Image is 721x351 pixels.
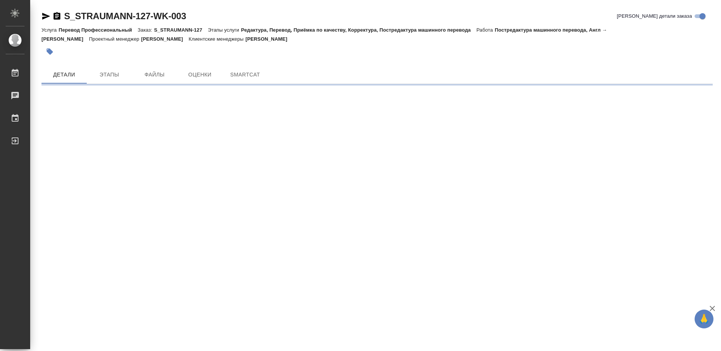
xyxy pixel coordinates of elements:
[245,36,293,42] p: [PERSON_NAME]
[89,36,141,42] p: Проектный менеджер
[141,36,189,42] p: [PERSON_NAME]
[189,36,245,42] p: Клиентские менеджеры
[137,70,173,79] span: Файлы
[241,27,476,33] p: Редактура, Перевод, Приёмка по качеству, Корректура, Постредактура машинного перевода
[58,27,138,33] p: Перевод Профессиональный
[695,310,713,328] button: 🙏
[182,70,218,79] span: Оценки
[476,27,495,33] p: Работа
[41,43,58,60] button: Добавить тэг
[617,12,692,20] span: [PERSON_NAME] детали заказа
[64,11,186,21] a: S_STRAUMANN-127-WK-003
[91,70,127,79] span: Этапы
[138,27,154,33] p: Заказ:
[41,12,51,21] button: Скопировать ссылку для ЯМессенджера
[41,27,58,33] p: Услуга
[46,70,82,79] span: Детали
[208,27,241,33] p: Этапы услуги
[154,27,208,33] p: S_STRAUMANN-127
[52,12,61,21] button: Скопировать ссылку
[227,70,263,79] span: SmartCat
[698,311,710,327] span: 🙏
